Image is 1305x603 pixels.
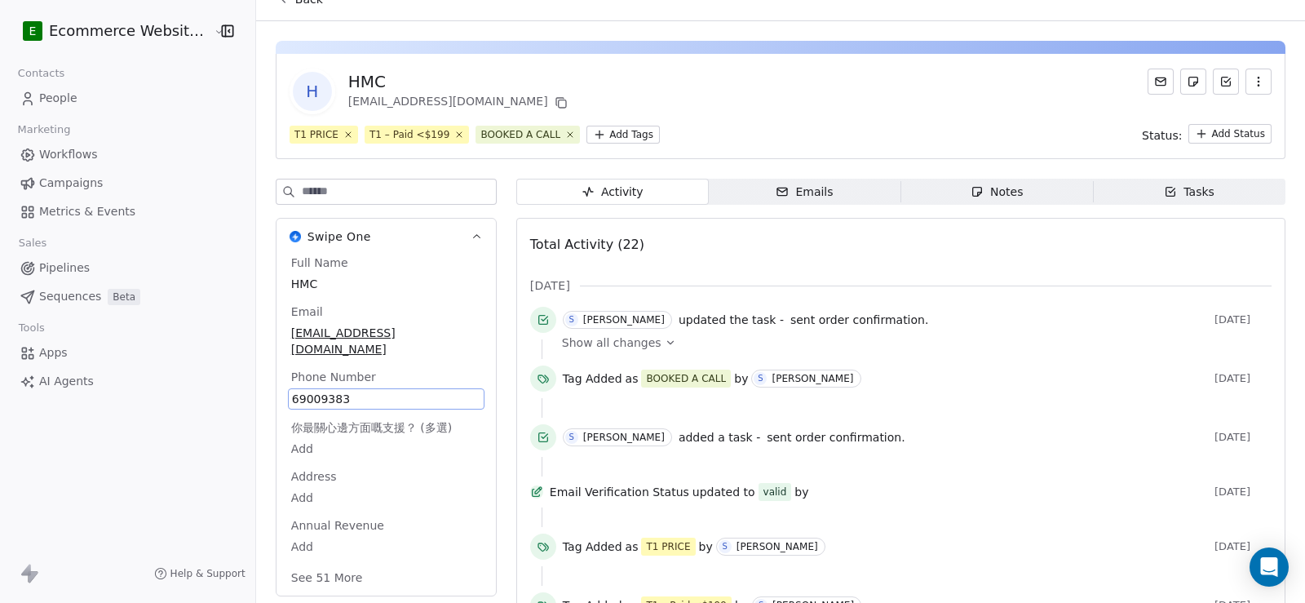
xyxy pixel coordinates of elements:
[288,369,379,385] span: Phone Number
[276,255,496,596] div: Swipe OneSwipe One
[348,93,571,113] div: [EMAIL_ADDRESS][DOMAIN_NAME]
[39,90,77,107] span: People
[293,72,332,111] span: H
[291,490,481,506] span: Add
[737,541,818,552] div: [PERSON_NAME]
[790,313,928,326] span: sent order confirmation.
[763,484,787,500] div: valid
[1214,313,1272,326] span: [DATE]
[292,391,480,407] span: 69009383
[369,127,449,142] div: T1 – Paid <$199
[530,277,570,294] span: [DATE]
[562,335,661,351] span: Show all changes
[480,127,560,142] div: BOOKED A CALL
[971,184,1023,201] div: Notes
[530,237,644,252] span: Total Activity (22)
[288,255,352,271] span: Full Name
[291,325,481,357] span: [EMAIL_ADDRESS][DOMAIN_NAME]
[154,567,246,580] a: Help & Support
[291,276,481,292] span: HMC
[562,335,1260,351] a: Show all changes
[170,567,246,580] span: Help & Support
[586,126,660,144] button: Add Tags
[646,371,726,386] div: BOOKED A CALL
[288,517,387,534] span: Annual Revenue
[1214,372,1272,385] span: [DATE]
[13,85,242,112] a: People
[20,17,202,45] button: EEcommerce Website Builder
[13,198,242,225] a: Metrics & Events
[583,314,665,326] div: [PERSON_NAME]
[550,484,689,500] span: Email Verification Status
[294,127,338,142] div: T1 PRICE
[767,431,905,444] span: sent order confirmation.
[583,432,665,443] div: [PERSON_NAME]
[49,20,210,42] span: Ecommerce Website Builder
[13,255,242,282] a: Pipelines
[39,288,101,305] span: Sequences
[291,539,481,555] span: Add
[307,228,371,245] span: Swipe One
[29,23,37,39] span: E
[1164,184,1214,201] div: Tasks
[626,539,639,555] span: as
[1214,486,1272,499] span: [DATE]
[734,370,748,387] span: by
[13,141,242,168] a: Workflows
[646,539,690,554] div: T1 PRICE
[679,429,760,446] span: added a task -
[39,373,94,390] span: AI Agents
[39,175,103,192] span: Campaigns
[288,304,326,320] span: Email
[288,419,455,436] span: 你最關心邊方面嘅支援？ (多選)
[288,468,340,485] span: Address
[39,146,98,163] span: Workflows
[1188,124,1272,144] button: Add Status
[11,316,51,340] span: Tools
[13,368,242,395] a: AI Agents
[563,370,622,387] span: Tag Added
[692,484,755,500] span: updated to
[39,344,68,361] span: Apps
[348,70,571,93] div: HMC
[758,372,763,385] div: S
[569,431,574,444] div: S
[723,540,728,553] div: S
[626,370,639,387] span: as
[39,203,135,220] span: Metrics & Events
[291,441,481,457] span: Add
[569,313,574,326] div: S
[767,428,905,447] a: sent order confirmation.
[276,219,496,255] button: Swipe OneSwipe One
[1214,540,1272,553] span: [DATE]
[679,312,784,328] span: updated the task -
[13,283,242,310] a: SequencesBeta
[790,310,928,330] a: sent order confirmation.
[776,184,833,201] div: Emails
[13,170,242,197] a: Campaigns
[11,231,54,255] span: Sales
[563,539,622,555] span: Tag Added
[13,339,242,366] a: Apps
[39,259,90,277] span: Pipelines
[772,373,853,384] div: [PERSON_NAME]
[281,563,373,592] button: See 51 More
[108,289,140,305] span: Beta
[1250,548,1289,587] div: Open Intercom Messenger
[11,61,72,86] span: Contacts
[11,117,77,142] span: Marketing
[699,539,713,555] span: by
[1142,127,1182,144] span: Status:
[290,231,301,242] img: Swipe One
[1214,431,1272,444] span: [DATE]
[794,484,808,500] span: by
